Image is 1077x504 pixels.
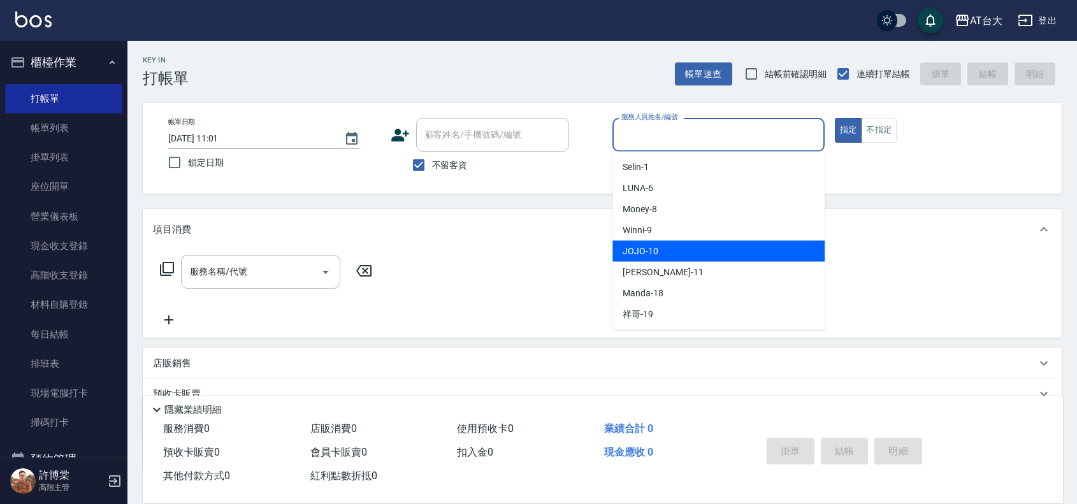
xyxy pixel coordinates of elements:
button: save [918,8,943,33]
input: YYYY/MM/DD hh:mm [168,128,331,149]
span: 連續打單結帳 [857,68,910,81]
button: 指定 [835,118,862,143]
div: 店販銷售 [143,348,1062,378]
button: Choose date, selected date is 2025-09-20 [336,124,367,154]
h5: 許博棠 [39,469,104,482]
a: 現場電腦打卡 [5,378,122,408]
button: 帳單速查 [675,62,732,86]
a: 打帳單 [5,84,122,113]
p: 預收卡販賣 [153,387,201,401]
a: 帳單列表 [5,113,122,143]
span: 扣入金 0 [457,446,493,458]
span: Manda -18 [623,287,663,300]
p: 項目消費 [153,223,191,236]
span: Winni -9 [623,224,652,237]
span: Selin -1 [623,161,649,174]
button: Open [315,262,336,282]
a: 掛單列表 [5,143,122,172]
div: AT台大 [970,13,1002,29]
div: 預收卡販賣 [143,378,1062,409]
span: 業績合計 0 [604,422,653,435]
span: LUNA -6 [623,182,653,195]
a: 每日結帳 [5,320,122,349]
a: 座位開單 [5,172,122,201]
label: 帳單日期 [168,117,195,127]
a: 現金收支登錄 [5,231,122,261]
a: 掃碼打卡 [5,408,122,437]
span: 會員卡販賣 0 [310,446,367,458]
span: 現金應收 0 [604,446,653,458]
h2: Key In [143,56,189,64]
div: 項目消費 [143,209,1062,250]
img: Logo [15,11,52,27]
p: 高階主管 [39,482,104,493]
span: 不留客資 [432,159,468,172]
button: 預約管理 [5,443,122,476]
span: Money -8 [623,203,657,216]
a: 營業儀表板 [5,202,122,231]
h3: 打帳單 [143,69,189,87]
span: 祥哥 -19 [623,308,653,321]
span: 鎖定日期 [188,156,224,169]
span: [PERSON_NAME] -11 [623,266,703,279]
span: 結帳前確認明細 [765,68,827,81]
span: 其他付款方式 0 [163,470,230,482]
span: 使用預收卡 0 [457,422,514,435]
span: JOJO -10 [623,245,658,258]
a: 高階收支登錄 [5,261,122,290]
span: 紅利點數折抵 0 [310,470,377,482]
button: 櫃檯作業 [5,46,122,79]
button: 登出 [1013,9,1062,32]
button: 不指定 [861,118,897,143]
span: 店販消費 0 [310,422,357,435]
button: AT台大 [950,8,1008,34]
img: Person [10,468,36,494]
a: 排班表 [5,349,122,378]
span: 預收卡販賣 0 [163,446,220,458]
label: 服務人員姓名/編號 [621,112,677,122]
p: 店販銷售 [153,357,191,370]
p: 隱藏業績明細 [164,403,222,417]
span: 服務消費 0 [163,422,210,435]
a: 材料自購登錄 [5,290,122,319]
